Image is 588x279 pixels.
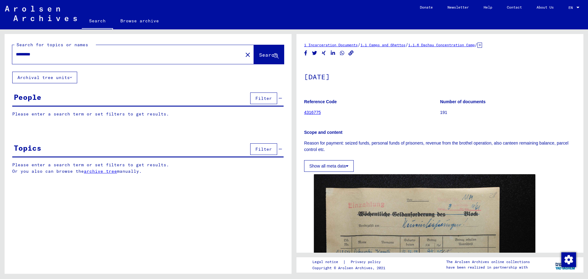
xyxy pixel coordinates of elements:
[408,43,475,47] a: 1.1.6 Dachau Concentration Camp
[259,52,277,58] span: Search
[339,49,345,57] button: Share on WhatsApp
[304,43,358,47] a: 1 Incarceration Documents
[312,265,388,271] p: Copyright © Arolsen Archives, 2021
[304,140,576,153] p: Reason for payment: seized funds, personal funds of prisoners, revenue from the brothel operation...
[255,96,272,101] span: Filter
[330,49,336,57] button: Share on LinkedIn
[303,49,309,57] button: Share on Facebook
[440,99,486,104] b: Number of documents
[250,92,277,104] button: Filter
[321,49,327,57] button: Share on Xing
[304,160,354,172] button: Show all meta data
[312,259,388,265] div: |
[568,6,575,10] span: EN
[304,99,337,104] b: Reference Code
[5,6,77,21] img: Arolsen_neg.svg
[14,142,41,153] div: Topics
[82,13,113,29] a: Search
[244,51,251,58] mat-icon: close
[14,92,41,103] div: People
[312,259,343,265] a: Legal notice
[255,146,272,152] span: Filter
[554,257,577,272] img: yv_logo.png
[405,42,408,47] span: /
[84,168,117,174] a: archive tree
[358,42,360,47] span: /
[440,109,576,116] p: 191
[346,259,388,265] a: Privacy policy
[12,111,284,117] p: Please enter a search term or set filters to get results.
[360,43,405,47] a: 1.1 Camps and Ghettos
[446,265,530,270] p: have been realized in partnership with
[475,42,477,47] span: /
[250,143,277,155] button: Filter
[12,72,77,83] button: Archival tree units
[446,259,530,265] p: The Arolsen Archives online collections
[311,49,318,57] button: Share on Twitter
[348,49,354,57] button: Copy link
[304,130,342,135] b: Scope and content
[242,48,254,61] button: Clear
[254,45,284,64] button: Search
[12,162,284,175] p: Please enter a search term or set filters to get results. Or you also can browse the manually.
[304,110,321,115] a: 4316775
[561,252,576,267] img: Change consent
[17,42,88,47] mat-label: Search for topics or names
[304,63,576,90] h1: [DATE]
[113,13,166,28] a: Browse archive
